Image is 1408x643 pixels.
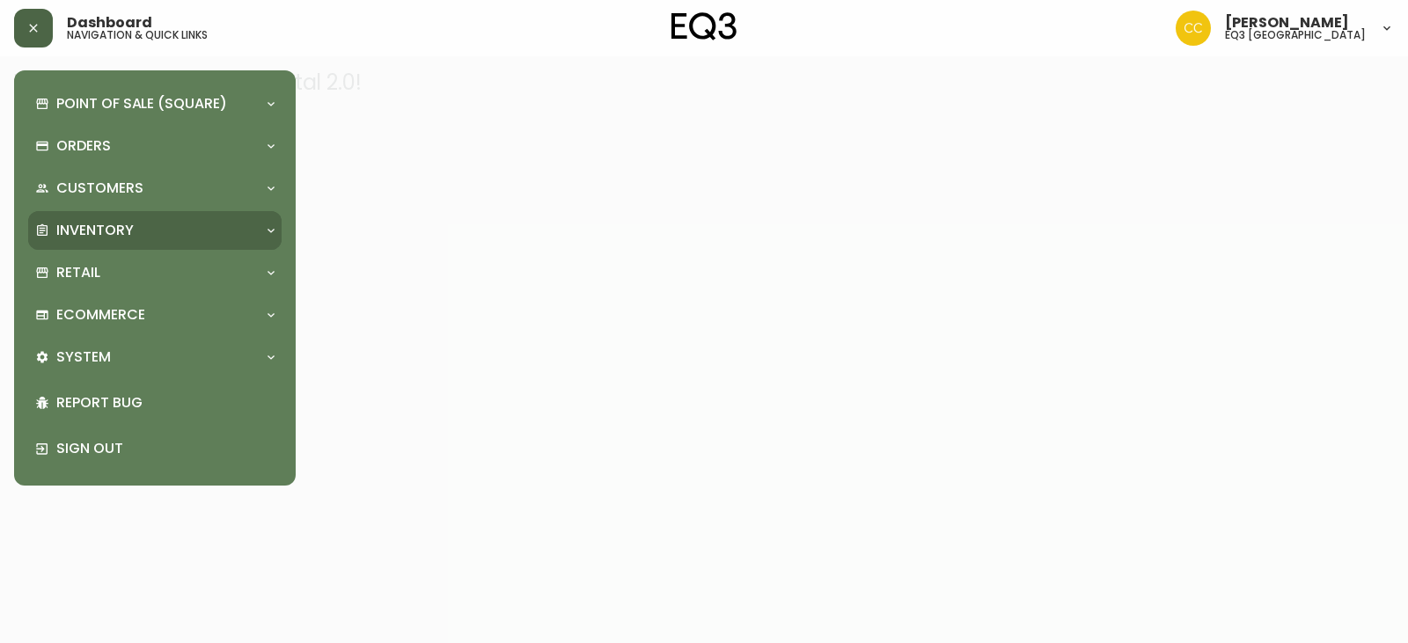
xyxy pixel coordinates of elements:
div: Sign Out [28,426,282,471]
img: logo [671,12,737,40]
p: Ecommerce [56,305,145,325]
div: System [28,338,282,376]
p: Customers [56,179,143,198]
h5: eq3 [GEOGRAPHIC_DATA] [1225,30,1366,40]
p: Point of Sale (Square) [56,94,227,113]
div: Inventory [28,211,282,250]
img: e5ae74ce19ac3445ee91f352311dd8f4 [1176,11,1211,46]
p: Orders [56,136,111,156]
p: Sign Out [56,439,275,458]
p: Report Bug [56,393,275,413]
span: Dashboard [67,16,152,30]
h5: navigation & quick links [67,30,208,40]
span: [PERSON_NAME] [1225,16,1349,30]
div: Orders [28,127,282,165]
div: Customers [28,169,282,208]
div: Retail [28,253,282,292]
p: Inventory [56,221,134,240]
div: Report Bug [28,380,282,426]
p: Retail [56,263,100,282]
div: Point of Sale (Square) [28,84,282,123]
div: Ecommerce [28,296,282,334]
p: System [56,347,111,367]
